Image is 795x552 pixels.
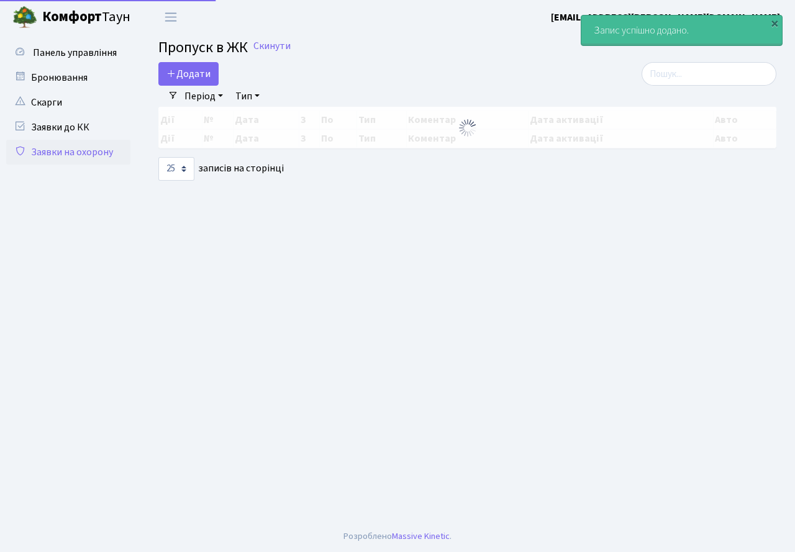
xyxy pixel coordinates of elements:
[42,7,102,27] b: Комфорт
[551,11,780,24] b: [EMAIL_ADDRESS][PERSON_NAME][DOMAIN_NAME]
[6,115,130,140] a: Заявки до КК
[343,530,452,543] div: Розроблено .
[155,7,186,27] button: Переключити навігацію
[458,118,478,138] img: Обробка...
[158,37,248,58] span: Пропуск в ЖК
[253,40,291,52] a: Скинути
[12,5,37,30] img: logo.png
[6,90,130,115] a: Скарги
[158,157,284,181] label: записів на сторінці
[179,86,228,107] a: Період
[6,140,130,165] a: Заявки на охорону
[166,67,211,81] span: Додати
[158,62,219,86] a: Додати
[6,40,130,65] a: Панель управління
[33,46,117,60] span: Панель управління
[158,157,194,181] select: записів на сторінці
[551,10,780,25] a: [EMAIL_ADDRESS][PERSON_NAME][DOMAIN_NAME]
[6,65,130,90] a: Бронювання
[42,7,130,28] span: Таун
[642,62,776,86] input: Пошук...
[581,16,782,45] div: Запис успішно додано.
[230,86,265,107] a: Тип
[768,17,781,29] div: ×
[392,530,450,543] a: Massive Kinetic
